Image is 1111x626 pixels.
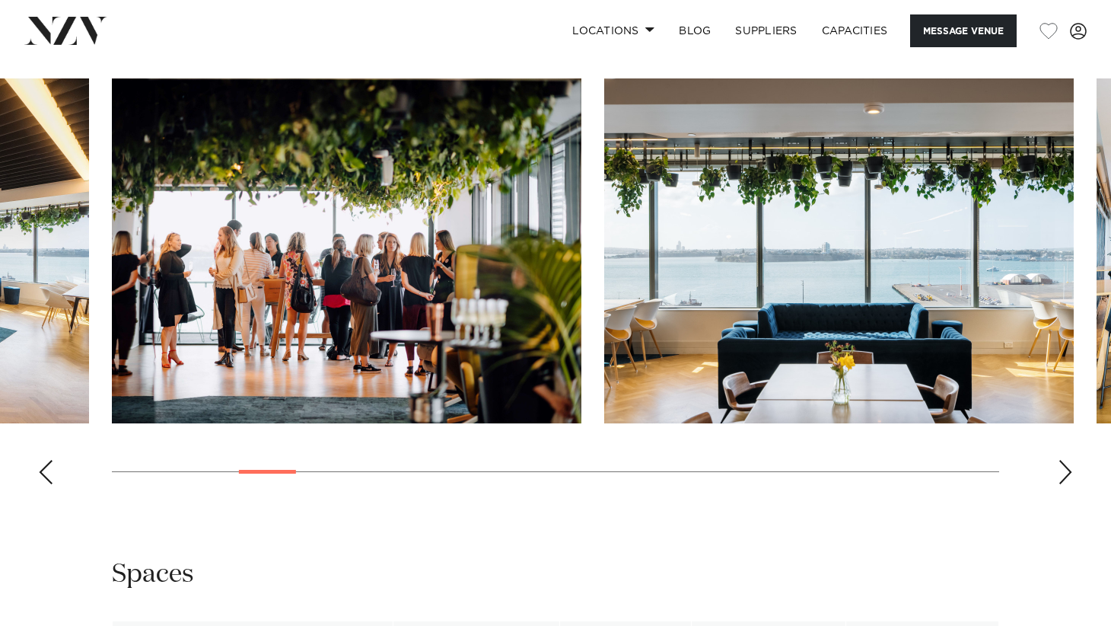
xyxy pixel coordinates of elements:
[810,14,900,47] a: Capacities
[560,14,667,47] a: Locations
[604,78,1074,423] swiper-slide: 6 / 28
[723,14,809,47] a: SUPPLIERS
[112,78,581,423] swiper-slide: 5 / 28
[112,557,194,592] h2: Spaces
[667,14,723,47] a: BLOG
[910,14,1017,47] button: Message Venue
[24,17,107,44] img: nzv-logo.png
